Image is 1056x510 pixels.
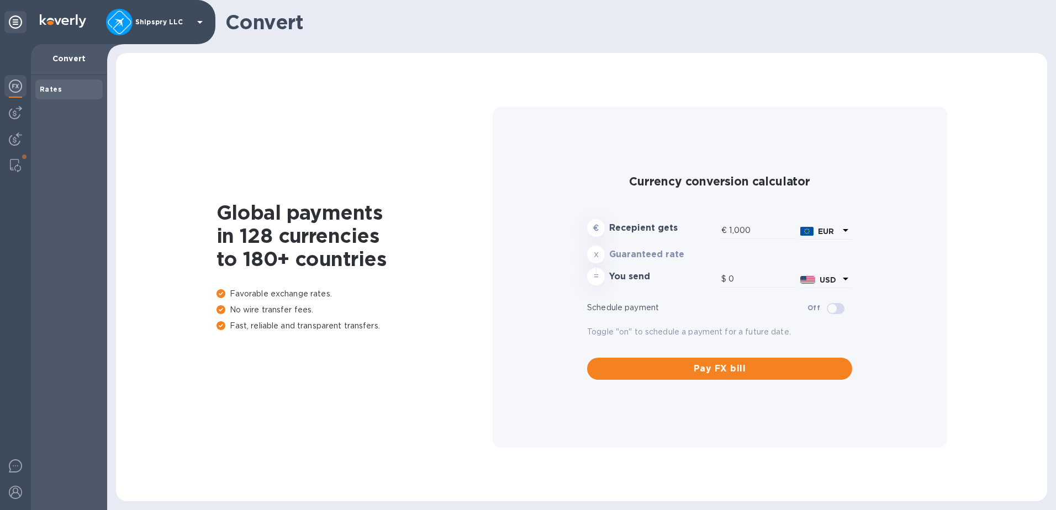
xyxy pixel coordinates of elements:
img: Foreign exchange [9,79,22,93]
p: Shipspry LLC [135,18,191,26]
div: $ [721,271,728,288]
b: Rates [40,85,62,93]
p: Favorable exchange rates. [217,288,493,300]
input: Amount [728,271,796,288]
b: EUR [818,227,834,236]
span: Pay FX bill [596,362,843,375]
h1: Convert [225,10,1038,34]
b: Off [807,304,820,312]
b: USD [820,275,836,284]
input: Amount [729,222,796,239]
p: Convert [40,53,98,64]
div: Unpin categories [4,11,27,33]
h3: You send [609,272,717,282]
h3: Recepient gets [609,223,717,233]
h1: Global payments in 128 currencies to 180+ countries [217,201,493,270]
p: Toggle "on" to schedule a payment for a future date. [587,326,852,338]
strong: € [593,224,599,232]
img: Logo [40,14,86,28]
h2: Currency conversion calculator [587,174,852,188]
div: x [587,246,605,263]
button: Pay FX bill [587,358,852,380]
div: € [721,222,729,239]
h3: Guaranteed rate [609,249,717,260]
div: = [587,268,605,285]
img: USD [800,276,815,284]
p: Schedule payment [587,302,807,314]
p: Fast, reliable and transparent transfers. [217,320,493,332]
p: No wire transfer fees. [217,304,493,316]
